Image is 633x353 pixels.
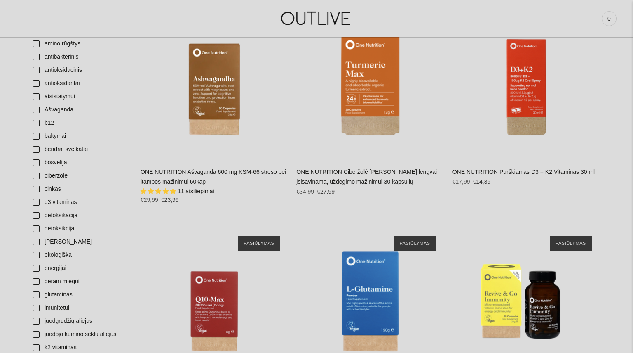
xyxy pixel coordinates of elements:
a: [PERSON_NAME] [28,235,132,249]
a: antioksidantai [28,77,132,90]
span: 11 atsiliepimai [178,188,214,194]
a: baltymai [28,130,132,143]
a: ciberzole [28,169,132,182]
a: ONE NUTRITION Purškiamas D3 + K2 Vitaminas 30 ml [452,11,600,159]
a: cinkas [28,182,132,196]
a: detoksikcijai [28,222,132,235]
a: ONE NUTRITION Ciberžolė Max Kurkuminas lengvai įsisavinama, uždegimo mažinimui 30 kapsulių [296,11,444,159]
a: bendrai sveikatai [28,143,132,156]
a: Ašvaganda [28,103,132,116]
a: ekologiška [28,249,132,262]
a: d3 vitaminas [28,196,132,209]
a: juodojo kumino seklu aliejus [28,328,132,341]
a: b12 [28,116,132,130]
span: €27,99 [317,188,335,195]
a: ONE NUTRITION Ciberžolė [PERSON_NAME] lengvai įsisavinama, uždegimo mažinimui 30 kapsulių [296,168,437,185]
span: €14,39 [473,178,490,185]
a: ONE NUTRITION Purškiamas D3 + K2 Vitaminas 30 ml [452,168,595,175]
a: atsistatymui [28,90,132,103]
a: ONE NUTRITION Ašvaganda 600 mg KSM-66 streso bei įtampos mažinimui 60kap [141,11,288,159]
a: antibakterinis [28,50,132,64]
a: detoksikacija [28,209,132,222]
a: imunitetui [28,301,132,315]
img: OUTLIVE [265,4,368,33]
a: energijai [28,262,132,275]
span: 0 [603,13,615,24]
s: €17,99 [452,178,470,185]
a: 0 [602,9,617,28]
a: juodgrūdžių aliejus [28,315,132,328]
s: €34,99 [296,188,314,195]
a: geram miegui [28,275,132,288]
span: €23,99 [161,197,179,203]
span: 5.00 stars [141,188,178,194]
s: €29,99 [141,197,158,203]
a: ONE NUTRITION Ašvaganda 600 mg KSM-66 streso bei įtampos mažinimui 60kap [141,168,286,185]
a: glutaminas [28,288,132,301]
a: bosvelija [28,156,132,169]
a: antioksidacinis [28,64,132,77]
a: amino rūgštys [28,37,132,50]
